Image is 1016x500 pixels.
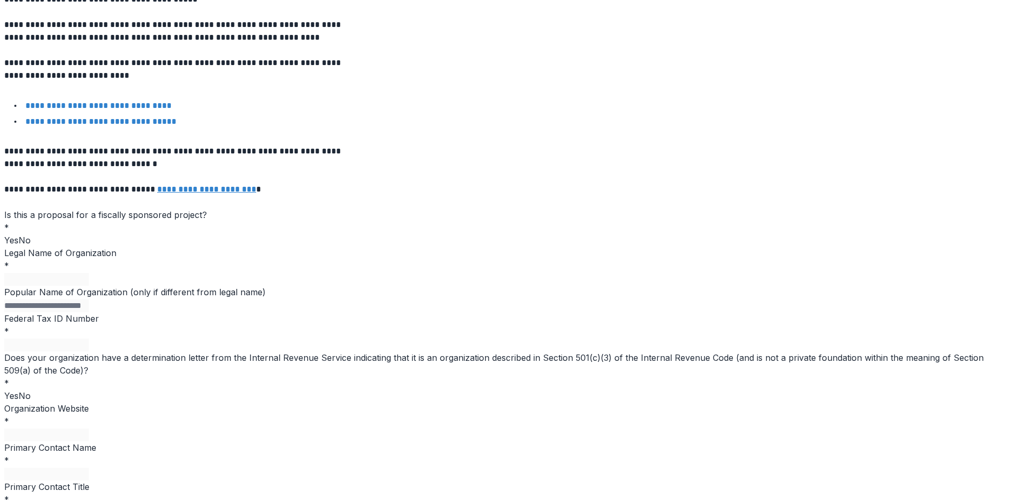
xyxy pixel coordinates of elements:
[4,441,1012,454] p: Primary Contact Name
[4,390,19,401] span: Yes
[4,208,1012,221] p: Is this a proposal for a fiscally sponsored project?
[4,286,1012,298] p: Popular Name of Organization (only if different from legal name)
[4,480,1012,493] p: Primary Contact Title
[19,390,31,401] span: No
[19,235,31,246] span: No
[4,351,1012,377] p: Does your organization have a determination letter from the Internal Revenue Service indicating t...
[4,247,1012,259] p: Legal Name of Organization
[4,312,1012,325] p: Federal Tax ID Number
[4,235,19,246] span: Yes
[4,402,1012,415] p: Organization Website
